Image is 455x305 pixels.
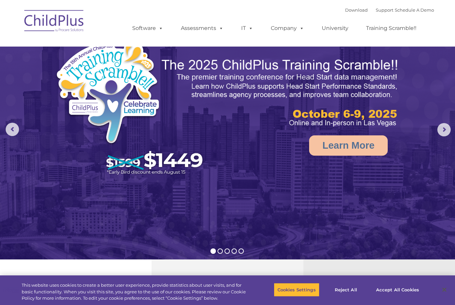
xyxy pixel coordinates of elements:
font: | [345,7,434,13]
a: Software [126,22,170,35]
button: Reject All [325,283,367,297]
span: Last name [93,44,113,49]
a: IT [234,22,260,35]
img: ChildPlus by Procare Solutions [21,5,88,39]
a: University [315,22,355,35]
a: Learn More [309,135,388,156]
button: Cookies Settings [274,283,319,297]
a: Support [376,7,393,13]
a: Training Scramble!! [359,22,423,35]
a: Download [345,7,368,13]
div: This website uses cookies to create a better user experience, provide statistics about user visit... [22,282,250,302]
a: Company [264,22,311,35]
a: Assessments [174,22,230,35]
button: Accept All Cookies [372,283,423,297]
span: Phone number [93,71,121,76]
a: Schedule A Demo [395,7,434,13]
button: Close [437,282,452,297]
